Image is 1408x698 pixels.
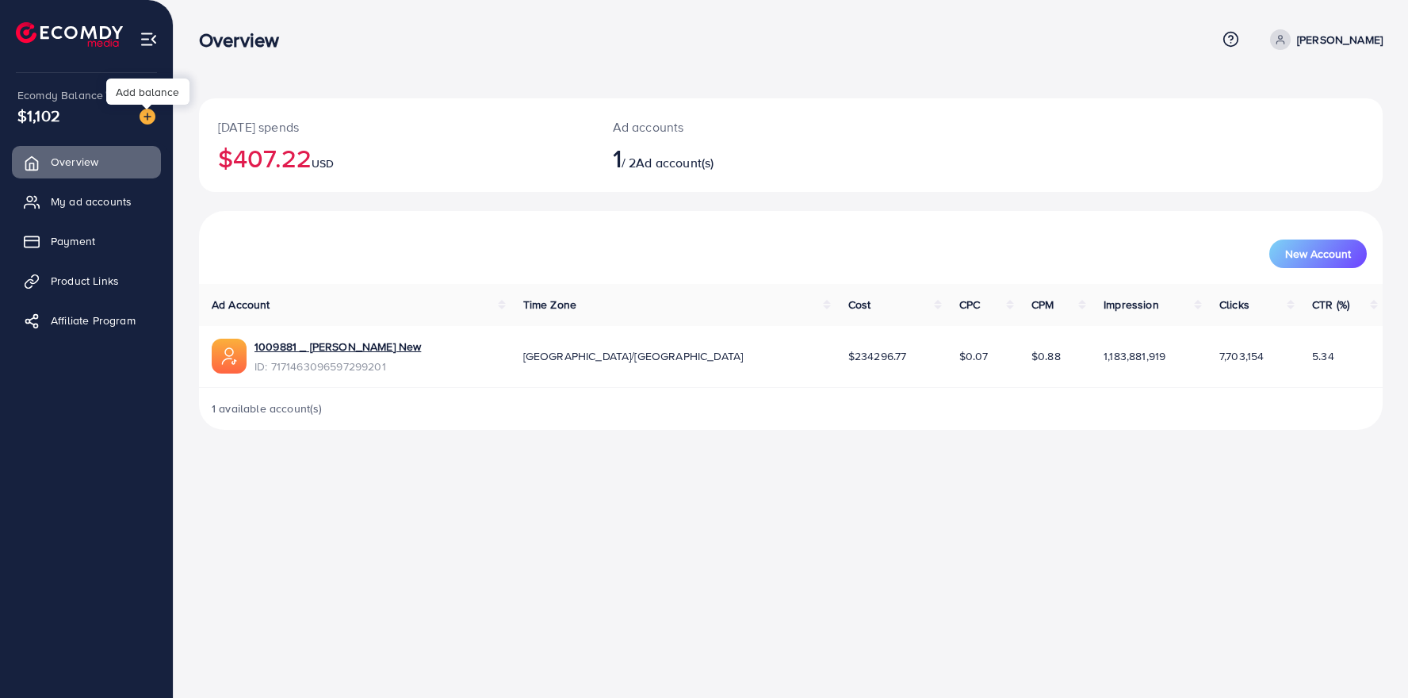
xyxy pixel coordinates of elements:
[140,30,158,48] img: menu
[218,143,575,173] h2: $407.22
[51,273,119,289] span: Product Links
[523,297,576,313] span: Time Zone
[1031,348,1061,364] span: $0.88
[218,117,575,136] p: [DATE] spends
[1104,348,1165,364] span: 1,183,881,919
[199,29,292,52] h3: Overview
[12,186,161,217] a: My ad accounts
[848,348,907,364] span: $234296.77
[254,359,421,374] span: ID: 7171463096597299201
[959,348,989,364] span: $0.07
[613,117,870,136] p: Ad accounts
[12,305,161,336] a: Affiliate Program
[106,79,189,105] div: Add balance
[254,339,421,355] a: 1009881 _ [PERSON_NAME] New
[1219,348,1264,364] span: 7,703,154
[17,87,103,103] span: Ecomdy Balance
[140,109,155,125] img: image
[51,233,95,249] span: Payment
[1341,627,1396,686] iframe: Chat
[51,154,98,170] span: Overview
[12,146,161,178] a: Overview
[1031,297,1054,313] span: CPM
[613,143,870,173] h2: / 2
[636,154,714,171] span: Ad account(s)
[1312,297,1349,313] span: CTR (%)
[17,104,60,127] span: $1,102
[51,194,132,209] span: My ad accounts
[1104,297,1159,313] span: Impression
[1285,248,1351,259] span: New Account
[12,265,161,297] a: Product Links
[16,22,123,47] img: logo
[959,297,980,313] span: CPC
[312,155,334,171] span: USD
[1219,297,1249,313] span: Clicks
[1297,30,1383,49] p: [PERSON_NAME]
[1269,240,1367,268] button: New Account
[212,339,247,374] img: ic-ads-acc.e4c84228.svg
[1312,348,1334,364] span: 5.34
[523,348,744,364] span: [GEOGRAPHIC_DATA]/[GEOGRAPHIC_DATA]
[12,225,161,257] a: Payment
[613,140,622,176] span: 1
[212,297,270,313] span: Ad Account
[848,297,871,313] span: Cost
[1264,29,1383,50] a: [PERSON_NAME]
[51,313,136,328] span: Affiliate Program
[212,401,323,416] span: 1 available account(s)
